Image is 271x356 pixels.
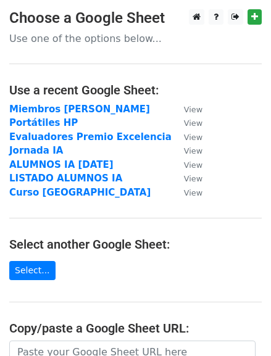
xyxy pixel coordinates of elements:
[9,173,122,184] a: LISTADO ALUMNOS IA
[172,187,202,198] a: View
[9,104,150,115] a: Miembros [PERSON_NAME]
[9,321,262,336] h4: Copy/paste a Google Sheet URL:
[9,83,262,97] h4: Use a recent Google Sheet:
[184,118,202,128] small: View
[184,188,202,197] small: View
[184,133,202,142] small: View
[9,145,63,156] a: Jornada IA
[9,237,262,252] h4: Select another Google Sheet:
[9,117,78,128] a: Portátiles HP
[172,117,202,128] a: View
[172,159,202,170] a: View
[9,159,114,170] a: ALUMNOS IA [DATE]
[184,174,202,183] small: View
[184,105,202,114] small: View
[172,131,202,143] a: View
[172,104,202,115] a: View
[184,146,202,155] small: View
[9,187,151,198] a: Curso [GEOGRAPHIC_DATA]
[9,131,172,143] a: Evaluadores Premio Excelencia
[9,32,262,45] p: Use one of the options below...
[9,9,262,27] h3: Choose a Google Sheet
[172,173,202,184] a: View
[172,145,202,156] a: View
[9,261,56,280] a: Select...
[184,160,202,170] small: View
